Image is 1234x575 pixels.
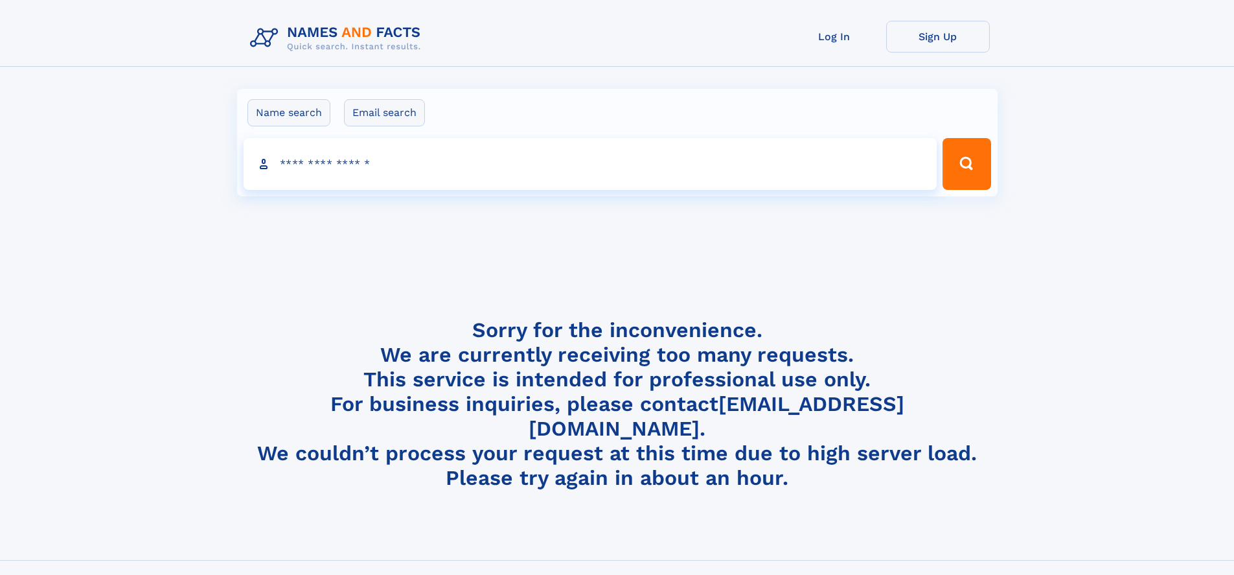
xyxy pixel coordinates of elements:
[886,21,990,53] a: Sign Up
[245,21,431,56] img: Logo Names and Facts
[344,99,425,126] label: Email search
[247,99,330,126] label: Name search
[244,138,937,190] input: search input
[783,21,886,53] a: Log In
[245,318,990,491] h4: Sorry for the inconvenience. We are currently receiving too many requests. This service is intend...
[943,138,990,190] button: Search Button
[529,392,904,441] a: [EMAIL_ADDRESS][DOMAIN_NAME]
